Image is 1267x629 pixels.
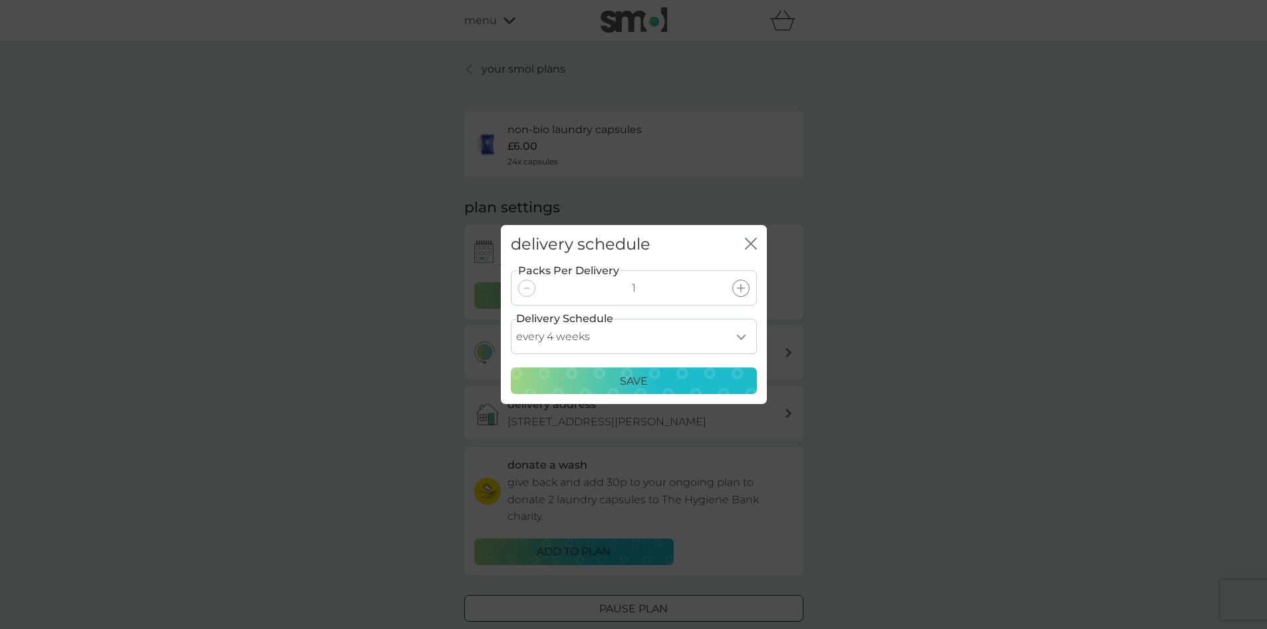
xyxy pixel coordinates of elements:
h2: delivery schedule [511,235,650,254]
p: Save [620,373,648,390]
button: Save [511,367,757,394]
label: Delivery Schedule [516,310,613,327]
p: 1 [632,280,636,297]
label: Packs Per Delivery [517,262,621,280]
button: close [745,238,757,252]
